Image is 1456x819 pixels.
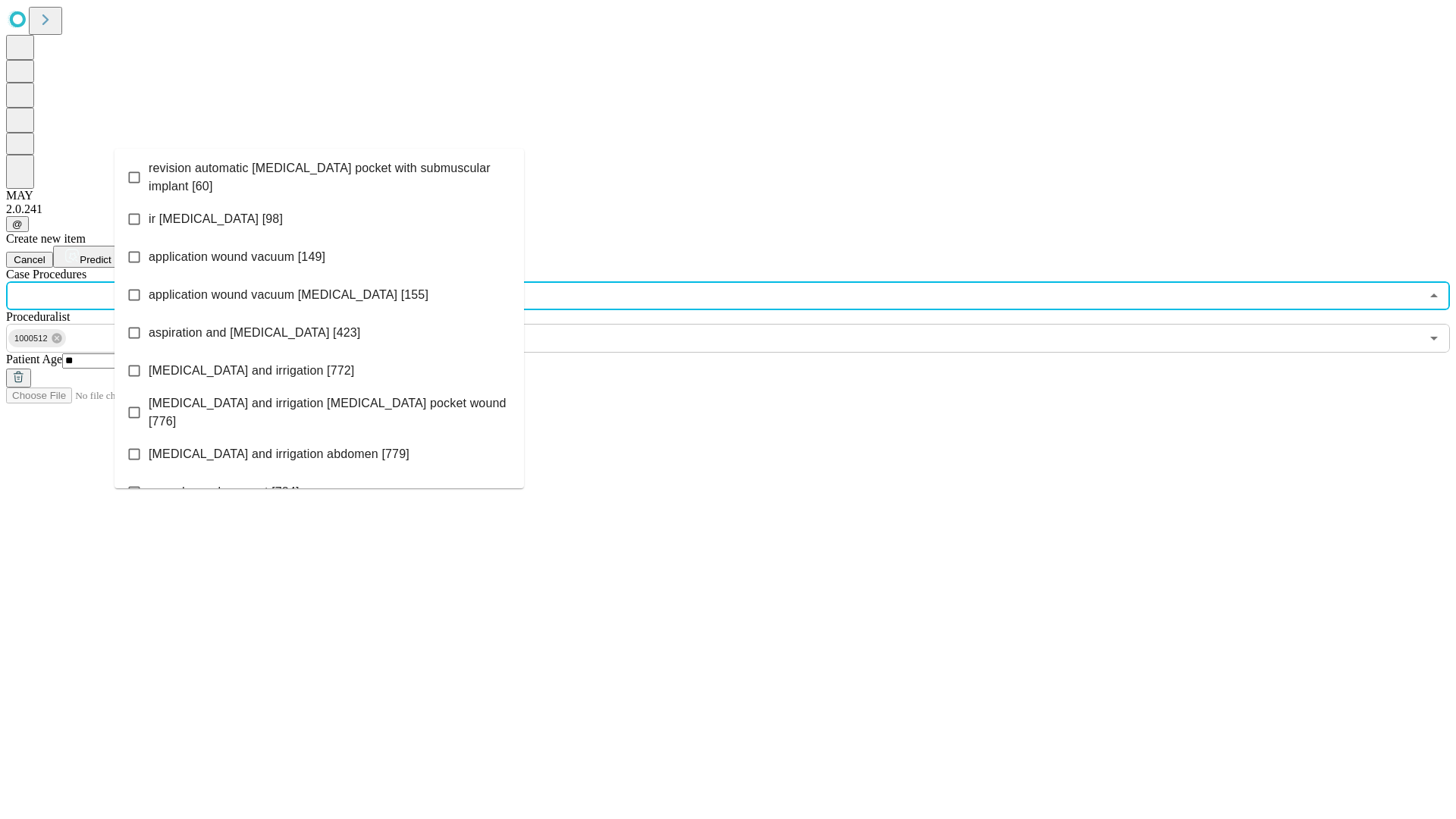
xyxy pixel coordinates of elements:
[149,445,409,463] span: [MEDICAL_DATA] and irrigation abdomen [779]
[12,218,23,230] span: @
[8,329,66,347] div: 1000512
[149,159,512,196] span: revision automatic [MEDICAL_DATA] pocket with submuscular implant [60]
[6,252,53,268] button: Cancel
[6,202,1450,216] div: 2.0.241
[149,210,283,228] span: ir [MEDICAL_DATA] [98]
[53,246,123,268] button: Predict
[14,254,45,265] span: Cancel
[6,216,29,232] button: @
[149,394,512,431] span: [MEDICAL_DATA] and irrigation [MEDICAL_DATA] pocket wound [776]
[6,310,70,323] span: Proceduralist
[149,248,325,266] span: application wound vacuum [149]
[6,268,86,281] span: Scheduled Procedure
[6,353,62,366] span: Patient Age
[1423,328,1445,349] button: Open
[80,254,111,265] span: Predict
[149,324,360,342] span: aspiration and [MEDICAL_DATA] [423]
[149,362,354,380] span: [MEDICAL_DATA] and irrigation [772]
[6,189,1450,202] div: MAY
[8,330,54,347] span: 1000512
[149,286,428,304] span: application wound vacuum [MEDICAL_DATA] [155]
[149,483,300,501] span: wound vac placement [784]
[6,232,86,245] span: Create new item
[1423,285,1445,306] button: Close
